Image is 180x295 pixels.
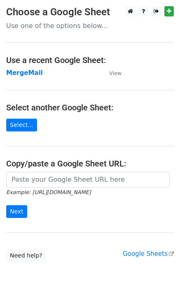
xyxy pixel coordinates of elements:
h4: Copy/paste a Google Sheet URL: [6,159,174,169]
a: View [101,69,122,77]
input: Next [6,205,27,218]
a: Need help? [6,249,46,262]
p: Use one of the options below... [6,21,174,30]
a: Select... [6,119,37,131]
small: View [109,70,122,76]
a: MergeMail [6,69,43,77]
h4: Use a recent Google Sheet: [6,55,174,65]
a: Google Sheets [123,250,174,258]
input: Paste your Google Sheet URL here [6,172,170,187]
h3: Choose a Google Sheet [6,6,174,18]
small: Example: [URL][DOMAIN_NAME] [6,189,91,195]
h4: Select another Google Sheet: [6,103,174,112]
